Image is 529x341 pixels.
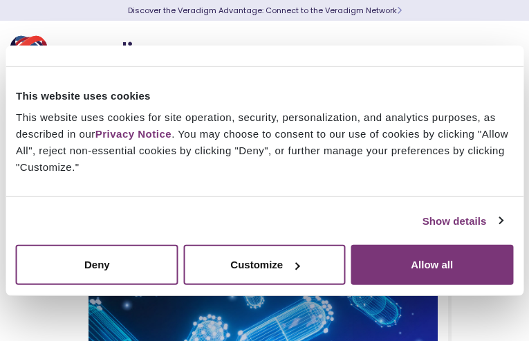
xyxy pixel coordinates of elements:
a: Show details [423,212,503,229]
a: Privacy Notice [95,128,171,140]
button: Toggle Navigation Menu [488,36,508,72]
div: This website uses cookies [16,87,513,104]
button: Deny [16,245,178,285]
img: Veradigm logo [10,31,176,77]
a: Discover the Veradigm Advantage: Connect to the Veradigm NetworkLearn More [128,5,402,16]
span: Learn More [397,5,402,16]
button: Customize [183,245,346,285]
div: This website uses cookies for site operation, security, personalization, and analytics purposes, ... [16,109,513,176]
button: Allow all [351,245,513,285]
